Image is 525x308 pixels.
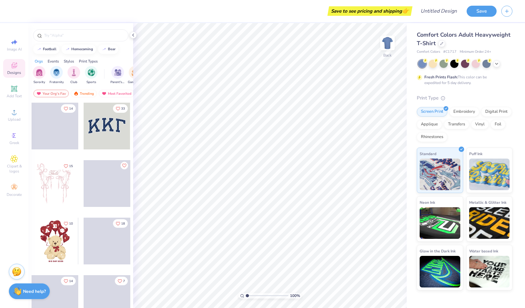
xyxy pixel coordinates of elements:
[417,107,447,117] div: Screen Print
[381,37,394,49] img: Back
[424,75,458,80] strong: Fresh Prints Flash:
[469,199,506,206] span: Metallic & Glitter Ink
[8,117,21,122] span: Upload
[128,66,142,85] button: filter button
[444,120,469,129] div: Transfers
[65,47,70,51] img: trend_line.gif
[86,80,96,85] span: Sports
[99,90,134,97] div: Most Favorited
[449,107,479,117] div: Embroidery
[420,207,460,239] img: Neon Ink
[110,80,125,85] span: Parent's Weekend
[420,248,456,254] span: Glow in the Dark Ink
[102,47,107,51] img: trend_line.gif
[85,66,97,85] div: filter for Sports
[417,120,442,129] div: Applique
[416,5,462,17] input: Untitled Design
[33,66,45,85] button: filter button
[471,120,489,129] div: Vinyl
[469,248,498,254] span: Water based Ink
[69,107,73,110] span: 14
[108,47,115,51] div: bear
[48,58,59,64] div: Events
[424,74,502,86] div: This color can be expedited for 5 day delivery.
[110,66,125,85] button: filter button
[128,66,142,85] div: filter for Game Day
[71,47,93,51] div: homecoming
[33,66,45,85] div: filter for Sorority
[85,66,97,85] button: filter button
[420,256,460,287] img: Glow in the Dark Ink
[110,66,125,85] div: filter for Parent's Weekend
[121,107,125,110] span: 33
[70,80,77,85] span: Club
[290,293,300,299] span: 100 %
[121,222,125,225] span: 18
[469,207,510,239] img: Metallic & Glitter Ink
[132,69,139,76] img: Game Day Image
[98,45,118,54] button: bear
[69,280,73,283] span: 14
[36,69,43,76] img: Sorority Image
[33,80,45,85] span: Sorority
[491,120,505,129] div: Foil
[402,7,409,15] span: 👉
[469,256,510,287] img: Water based Ink
[33,45,59,54] button: football
[7,192,22,197] span: Decorate
[68,66,80,85] div: filter for Club
[68,66,80,85] button: filter button
[417,31,510,47] span: Comfort Colors Adult Heavyweight T-Shirt
[469,159,510,190] img: Puff Ink
[7,47,22,52] span: Image AI
[62,45,96,54] button: homecoming
[469,150,482,157] span: Puff Ink
[88,69,95,76] img: Sports Image
[69,222,73,225] span: 10
[417,49,440,55] span: Comfort Colors
[420,159,460,190] img: Standard
[329,6,411,16] div: Save to see pricing and shipping
[7,94,22,99] span: Add Text
[71,90,97,97] div: Trending
[113,219,128,228] button: Like
[467,6,497,17] button: Save
[36,91,41,96] img: most_fav.gif
[481,107,512,117] div: Digital Print
[417,94,512,102] div: Print Type
[23,288,46,294] strong: Need help?
[35,58,43,64] div: Orgs
[69,165,73,168] span: 15
[460,49,491,55] span: Minimum Order: 24 +
[61,219,76,228] button: Like
[61,104,76,113] button: Like
[43,47,56,51] div: football
[128,80,142,85] span: Game Day
[383,52,392,58] div: Back
[102,91,107,96] img: most_fav.gif
[7,70,21,75] span: Designs
[50,66,64,85] div: filter for Fraternity
[9,140,19,145] span: Greek
[61,162,76,170] button: Like
[417,132,447,142] div: Rhinestones
[74,91,79,96] img: trending.gif
[443,49,457,55] span: # C1717
[420,199,435,206] span: Neon Ink
[121,162,128,169] button: Like
[53,69,60,76] img: Fraternity Image
[3,164,25,174] span: Clipart & logos
[61,277,76,285] button: Like
[50,80,64,85] span: Fraternity
[70,69,77,76] img: Club Image
[79,58,98,64] div: Print Types
[44,32,124,39] input: Try "Alpha"
[123,280,125,283] span: 7
[64,58,74,64] div: Styles
[33,90,69,97] div: Your Org's Fav
[37,47,42,51] img: trend_line.gif
[113,104,128,113] button: Like
[115,277,128,285] button: Like
[420,150,436,157] span: Standard
[50,66,64,85] button: filter button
